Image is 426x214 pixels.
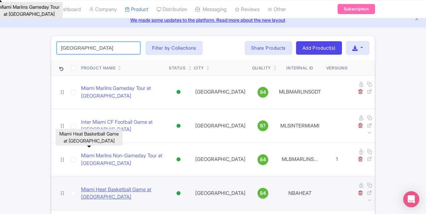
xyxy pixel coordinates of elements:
td: NBAHEAT [276,176,324,210]
a: Share Products [245,41,292,55]
div: Quality [252,65,271,71]
span: 84 [260,156,266,163]
div: Status [169,65,186,71]
div: Miami Heat Basketball Game at [GEOGRAPHIC_DATA] [56,129,123,146]
div: Active [175,87,182,97]
a: Subscription [338,4,375,14]
a: We made some updates to the platform. Read more about the new layout [4,16,422,23]
td: MLSINTERMIAMI [276,109,324,143]
a: Miami Marlins Non-Gameday Tour at [GEOGRAPHIC_DATA] [81,152,163,167]
td: [GEOGRAPHIC_DATA] [191,176,250,210]
a: 84 [252,87,274,98]
a: Inter Miami CF Football Game at [GEOGRAPHIC_DATA] [81,118,163,133]
button: Filter by Collections [146,41,203,55]
td: [GEOGRAPHIC_DATA] [191,143,250,176]
a: Add Product(s) [296,41,342,55]
span: 84 [260,190,266,197]
div: City [194,65,204,71]
a: Miami Heat Basketball Game at [GEOGRAPHIC_DATA] [81,186,163,201]
button: Close announcement [414,16,419,23]
a: Miami Marlins Gameday Tour at [GEOGRAPHIC_DATA] [81,85,163,100]
td: [GEOGRAPHIC_DATA] [191,75,250,109]
a: 84 [252,188,274,199]
div: Product Name [81,65,116,71]
th: Internal ID [276,60,324,75]
td: [GEOGRAPHIC_DATA] [191,109,250,143]
a: 84 [252,154,274,165]
a: 97 [252,120,274,131]
div: Active [175,155,182,164]
span: 1 [336,156,338,162]
div: Open Intercom Messenger [403,191,419,207]
td: MLBMARLINS... [276,143,324,176]
td: MLBMARLINSGDT [276,75,324,109]
span: 97 [260,122,266,129]
div: Active [175,121,182,131]
th: Versions [324,60,351,75]
div: Active [175,189,182,198]
span: 84 [260,89,266,96]
input: Search product name, city, or interal id [57,42,140,54]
